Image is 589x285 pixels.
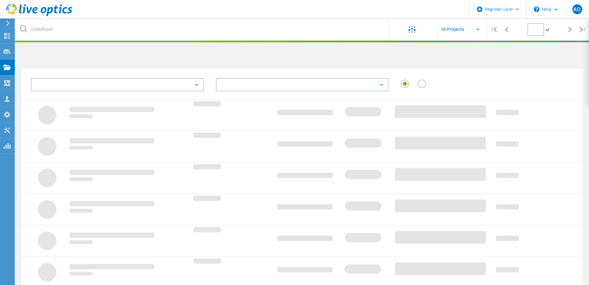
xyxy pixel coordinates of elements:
[576,19,589,40] div: |
[546,27,549,32] span: of
[15,19,389,40] input: undefined
[487,19,500,40] div: |
[534,6,539,12] svg: \n
[6,13,72,17] a: Live Optics Dashboard
[573,7,581,12] span: AO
